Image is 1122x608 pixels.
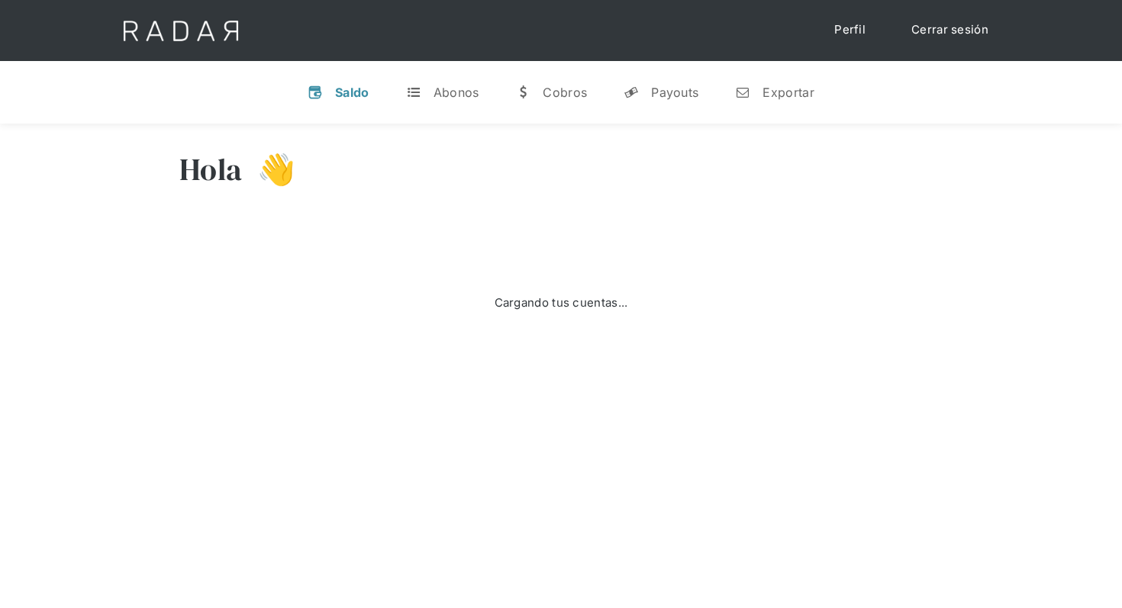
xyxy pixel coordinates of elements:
[406,85,421,100] div: t
[763,85,814,100] div: Exportar
[735,85,750,100] div: n
[434,85,479,100] div: Abonos
[308,85,323,100] div: v
[543,85,587,100] div: Cobros
[651,85,698,100] div: Payouts
[896,15,1004,45] a: Cerrar sesión
[242,150,295,188] h3: 👋
[495,294,628,312] div: Cargando tus cuentas...
[335,85,369,100] div: Saldo
[179,150,242,188] h3: Hola
[515,85,530,100] div: w
[819,15,881,45] a: Perfil
[624,85,639,100] div: y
